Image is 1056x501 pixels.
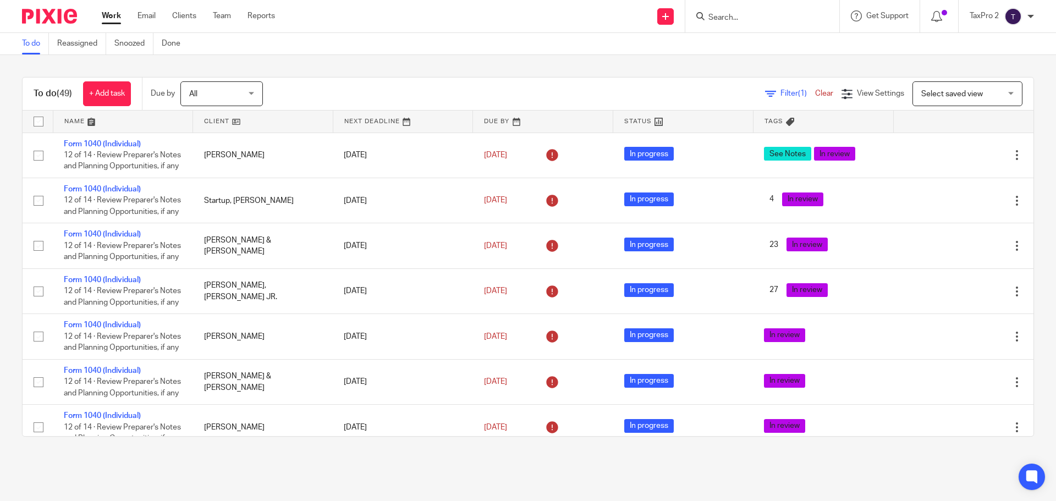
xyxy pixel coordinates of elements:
[64,333,181,352] span: 12 of 14 · Review Preparer's Notes and Planning Opportunities, if any
[764,147,811,161] span: See Notes
[484,151,507,159] span: [DATE]
[764,238,784,251] span: 23
[64,287,181,306] span: 12 of 14 · Review Preparer's Notes and Planning Opportunities, if any
[64,412,141,420] a: Form 1040 (Individual)
[333,314,473,359] td: [DATE]
[34,88,72,100] h1: To do
[624,419,674,433] span: In progress
[764,328,805,342] span: In review
[798,90,807,97] span: (1)
[137,10,156,21] a: Email
[172,10,196,21] a: Clients
[193,223,333,268] td: [PERSON_NAME] & [PERSON_NAME]
[64,230,141,238] a: Form 1040 (Individual)
[193,359,333,404] td: [PERSON_NAME] & [PERSON_NAME]
[333,223,473,268] td: [DATE]
[815,90,833,97] a: Clear
[64,242,181,261] span: 12 of 14 · Review Preparer's Notes and Planning Opportunities, if any
[333,268,473,313] td: [DATE]
[484,287,507,295] span: [DATE]
[64,276,141,284] a: Form 1040 (Individual)
[624,283,674,297] span: In progress
[787,283,828,297] span: In review
[484,378,507,386] span: [DATE]
[64,367,141,375] a: Form 1040 (Individual)
[64,151,181,170] span: 12 of 14 · Review Preparer's Notes and Planning Opportunities, if any
[484,333,507,340] span: [DATE]
[64,321,141,329] a: Form 1040 (Individual)
[189,90,197,98] span: All
[764,419,805,433] span: In review
[22,33,49,54] a: To do
[624,374,674,388] span: In progress
[857,90,904,97] span: View Settings
[333,359,473,404] td: [DATE]
[193,314,333,359] td: [PERSON_NAME]
[83,81,131,106] a: + Add task
[333,133,473,178] td: [DATE]
[624,192,674,206] span: In progress
[970,10,999,21] p: TaxPro 2
[333,178,473,223] td: [DATE]
[248,10,275,21] a: Reports
[213,10,231,21] a: Team
[782,192,823,206] span: In review
[162,33,189,54] a: Done
[866,12,909,20] span: Get Support
[333,405,473,450] td: [DATE]
[193,405,333,450] td: [PERSON_NAME]
[1004,8,1022,25] img: svg%3E
[114,33,153,54] a: Snoozed
[765,118,783,124] span: Tags
[193,178,333,223] td: Startup, [PERSON_NAME]
[57,89,72,98] span: (49)
[764,283,784,297] span: 27
[814,147,855,161] span: In review
[102,10,121,21] a: Work
[764,192,779,206] span: 4
[484,423,507,431] span: [DATE]
[64,378,181,397] span: 12 of 14 · Review Preparer's Notes and Planning Opportunities, if any
[64,423,181,443] span: 12 of 14 · Review Preparer's Notes and Planning Opportunities, if any
[193,268,333,313] td: [PERSON_NAME], [PERSON_NAME] JR.
[707,13,806,23] input: Search
[764,374,805,388] span: In review
[624,147,674,161] span: In progress
[624,328,674,342] span: In progress
[780,90,815,97] span: Filter
[64,197,181,216] span: 12 of 14 · Review Preparer's Notes and Planning Opportunities, if any
[624,238,674,251] span: In progress
[22,9,77,24] img: Pixie
[64,140,141,148] a: Form 1040 (Individual)
[921,90,983,98] span: Select saved view
[64,185,141,193] a: Form 1040 (Individual)
[57,33,106,54] a: Reassigned
[193,133,333,178] td: [PERSON_NAME]
[151,88,175,99] p: Due by
[484,197,507,205] span: [DATE]
[484,242,507,250] span: [DATE]
[787,238,828,251] span: In review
